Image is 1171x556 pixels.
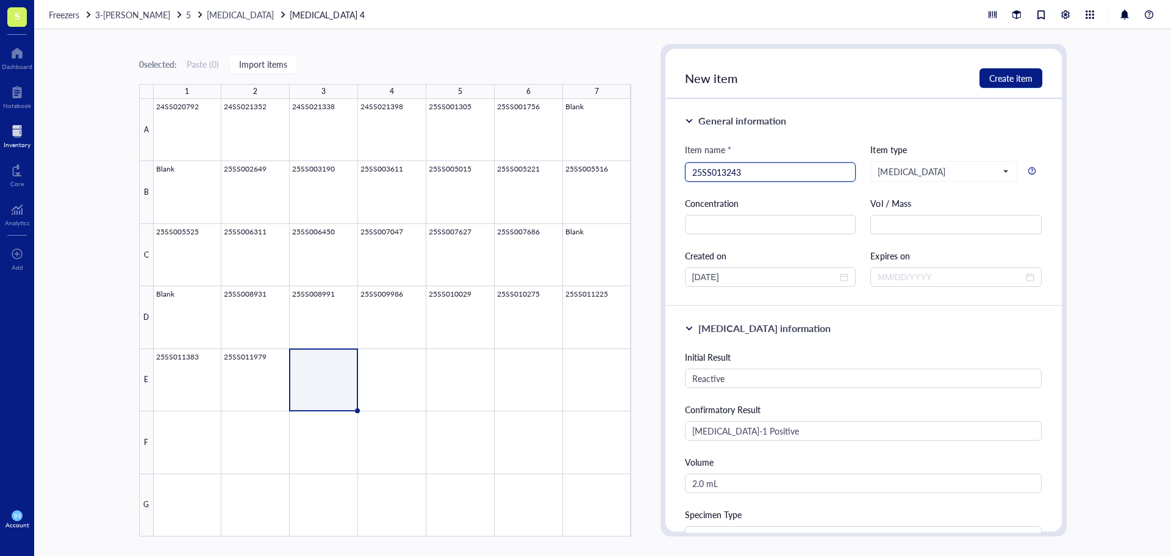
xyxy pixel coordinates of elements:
[692,270,838,284] input: MM/DD/YYYY
[2,43,32,70] a: Dashboard
[5,200,29,226] a: Analytics
[4,141,30,148] div: Inventory
[139,411,154,474] div: F
[186,8,287,21] a: 5[MEDICAL_DATA]
[139,57,177,71] div: 0 selected:
[95,8,184,21] a: 3-[PERSON_NAME]
[187,54,219,74] button: Paste (0)
[207,9,274,21] span: [MEDICAL_DATA]
[49,9,79,21] span: Freezers
[139,99,154,161] div: A
[390,84,394,99] div: 4
[595,84,599,99] div: 7
[12,264,23,271] div: Add
[685,455,1042,469] div: Volume
[15,8,20,23] span: S
[139,286,154,348] div: D
[685,143,731,156] div: Item name
[698,321,831,336] div: [MEDICAL_DATA] information
[185,84,189,99] div: 1
[139,349,154,411] div: E
[685,197,856,210] div: Concentration
[10,161,24,187] a: Core
[698,114,786,128] div: General information
[870,197,1042,210] div: Vol / Mass
[239,59,287,69] span: Import items
[290,8,367,21] a: [MEDICAL_DATA] 4
[139,474,154,536] div: G
[139,224,154,286] div: C
[878,166,1008,177] span: HIV
[458,84,462,99] div: 5
[878,270,1023,284] input: MM/DD/YYYY
[3,102,31,109] div: Notebook
[10,180,24,187] div: Core
[139,161,154,223] div: B
[14,513,20,518] span: DS
[870,249,1042,262] div: Expires on
[685,350,1042,364] div: Initial Result
[95,9,170,21] span: 3-[PERSON_NAME]
[186,9,191,21] span: 5
[685,249,856,262] div: Created on
[870,143,1042,156] div: Item type
[5,521,29,529] div: Account
[253,84,257,99] div: 2
[229,54,298,74] button: Import items
[5,219,29,226] div: Analytics
[2,63,32,70] div: Dashboard
[685,508,1042,521] div: Specimen Type
[685,403,1042,416] div: Confirmatory Result
[989,73,1033,83] span: Create item
[685,70,738,87] span: New item
[526,84,531,99] div: 6
[49,8,93,21] a: Freezers
[321,84,326,99] div: 3
[4,121,30,148] a: Inventory
[3,82,31,109] a: Notebook
[979,68,1042,88] button: Create item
